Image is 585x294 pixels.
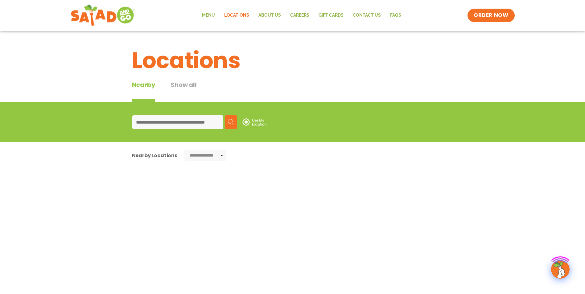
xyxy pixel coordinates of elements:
a: About Us [254,8,286,22]
div: Nearby [132,80,155,102]
a: Locations [220,8,254,22]
div: Nearby Locations [132,152,177,159]
span: ORDER NOW [474,12,508,19]
a: Menu [197,8,220,22]
div: Tabbed content [132,80,212,102]
a: ORDER NOW [468,9,514,22]
a: Careers [286,8,314,22]
a: GIFT CARDS [314,8,348,22]
nav: Menu [197,8,406,22]
h1: Locations [132,44,453,77]
a: Contact Us [348,8,385,22]
img: search.svg [228,119,234,125]
img: new-SAG-logo-768×292 [71,3,136,28]
button: Show all [171,80,196,102]
img: use-location.svg [242,118,266,126]
a: FAQs [385,8,406,22]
